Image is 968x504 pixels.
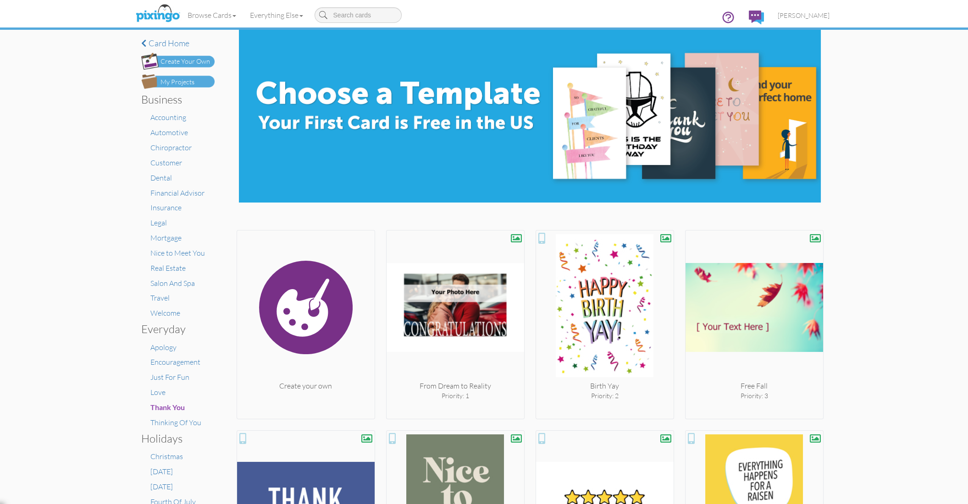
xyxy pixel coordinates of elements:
div: Create Your Own [160,57,210,66]
img: create-own-button.png [141,53,215,70]
a: Travel [150,293,170,302]
a: Dental [150,173,172,182]
div: Create your own [237,381,375,391]
div: Priority: 1 [387,391,524,400]
div: Priority: 3 [686,391,823,400]
a: Nice to Meet You [150,248,205,257]
a: Browse Cards [181,4,243,27]
a: Welcome [150,308,180,318]
a: Real Estate [150,263,186,273]
div: Birth Yay [536,381,674,391]
a: Accounting [150,113,186,122]
a: Customer [150,158,182,167]
img: pixingo logo [133,2,182,25]
h3: Everyday [141,323,208,335]
a: Salon And Spa [150,279,195,288]
img: create.svg [237,234,375,381]
a: Christmas [150,452,183,461]
img: 20250905-201811-b377196b96e5-250.png [387,234,524,381]
a: Apology [150,343,177,352]
a: Chiropractor [150,143,192,152]
a: Card home [141,39,215,48]
a: Love [150,388,166,397]
div: From Dream to Reality [387,381,524,391]
a: Everything Else [243,4,310,27]
img: e8896c0d-71ea-4978-9834-e4f545c8bf84.jpg [239,30,821,203]
div: Priority: 2 [536,391,674,400]
div: Free Fall [686,381,823,391]
a: Insurance [150,203,182,212]
a: [DATE] [150,482,173,491]
img: 20250828-163716-8d2042864239-250.jpg [536,234,674,381]
a: Legal [150,218,167,227]
a: Encouragement [150,357,200,367]
a: Financial Advisor [150,188,205,197]
a: Automotive [150,128,188,137]
img: comments.svg [749,11,764,24]
div: My Projects [160,77,194,87]
h3: Holidays [141,433,208,444]
a: Mortgage [150,233,182,242]
img: my-projects-button.png [141,74,215,89]
a: [DATE] [150,467,173,476]
span: [PERSON_NAME] [778,11,830,19]
a: Thinking Of You [150,418,201,427]
input: Search cards [315,7,402,23]
h3: Business [141,93,208,105]
a: Just For Fun [150,373,189,382]
a: Thank You [150,403,185,412]
img: 20250908-205024-9e166ba402a1-250.png [686,234,823,381]
a: [PERSON_NAME] [771,4,836,27]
